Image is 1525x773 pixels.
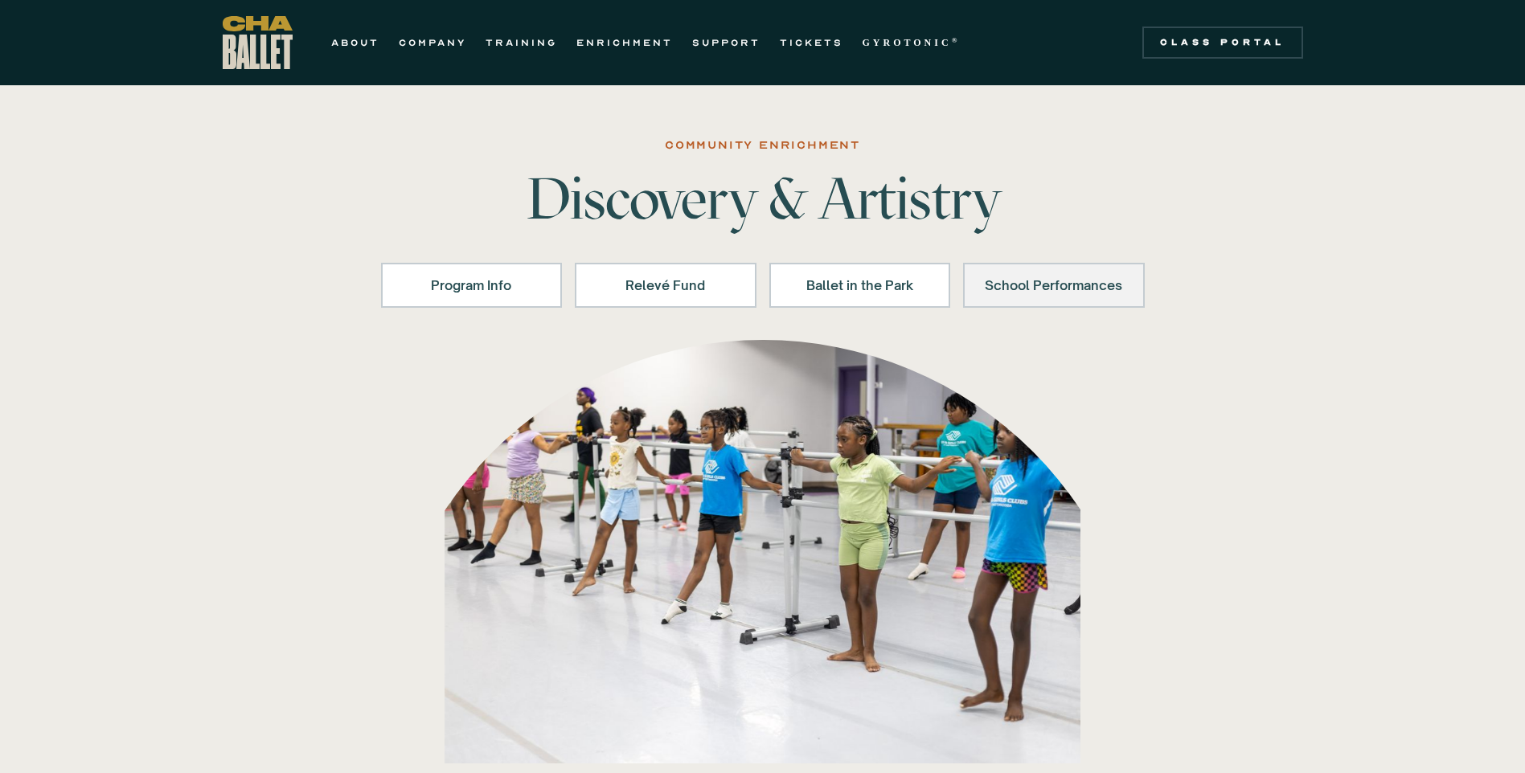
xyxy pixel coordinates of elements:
a: ABOUT [331,33,379,52]
div: Program Info [402,276,542,295]
a: Program Info [381,263,563,308]
a: GYROTONIC® [863,33,961,52]
strong: GYROTONIC [863,37,952,48]
a: Relevé Fund [575,263,756,308]
a: SUPPORT [692,33,760,52]
a: COMPANY [399,33,466,52]
div: COMMUNITY ENRICHMENT [665,136,860,155]
a: ENRICHMENT [576,33,673,52]
div: Ballet in the Park [790,276,930,295]
div: Class Portal [1152,36,1293,49]
a: TICKETS [780,33,843,52]
a: Ballet in the Park [769,263,951,308]
a: School Performances [963,263,1145,308]
sup: ® [952,36,961,44]
a: Class Portal [1142,27,1303,59]
div: Relevé Fund [596,276,736,295]
a: TRAINING [486,33,557,52]
h1: Discovery & Artistry [512,170,1014,227]
a: home [223,16,293,69]
div: School Performances [984,276,1124,295]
